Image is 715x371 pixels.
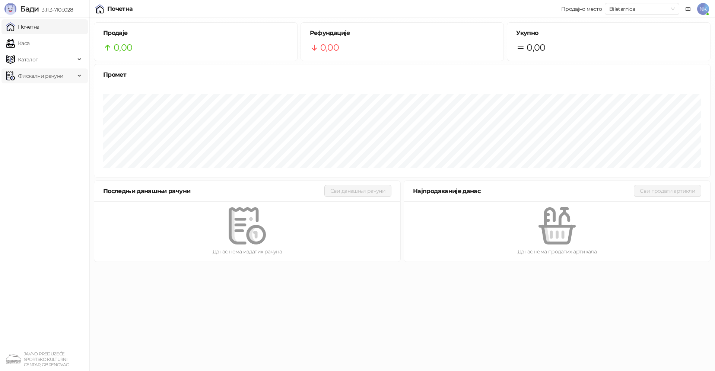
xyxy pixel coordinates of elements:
span: NK [697,3,709,15]
h5: Укупно [516,29,701,38]
h5: Рефундације [310,29,495,38]
img: Logo [4,3,16,15]
button: Сви данашњи рачуни [324,185,391,197]
span: 0,00 [320,41,339,55]
a: Документација [682,3,694,15]
div: Најпродаваније данас [413,186,634,196]
span: Фискални рачуни [18,68,63,83]
div: Последњи данашњи рачуни [103,186,324,196]
a: Почетна [6,19,39,34]
div: Почетна [107,6,133,12]
small: JAVNO PREDUZEĆE SPORTSKO KULTURNI CENTAR, OBRENOVAC [24,351,69,367]
div: Продајно место [561,6,602,12]
span: Biletarnica [609,3,675,15]
button: Сви продати артикли [634,185,701,197]
span: 3.11.3-710c028 [39,6,73,13]
div: Данас нема издатих рачуна [106,247,388,256]
div: Данас нема продатих артикала [416,247,698,256]
span: Бади [20,4,39,13]
span: 0,00 [114,41,132,55]
img: 64x64-companyLogo-4a28e1f8-f217-46d7-badd-69a834a81aaf.png [6,352,21,367]
span: 0,00 [527,41,545,55]
h5: Продаје [103,29,288,38]
div: Промет [103,70,701,79]
a: Каса [6,36,29,51]
span: Каталог [18,52,38,67]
